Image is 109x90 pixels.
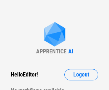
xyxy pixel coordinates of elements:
button: Logout [64,69,98,80]
span: Logout [73,72,89,78]
div: AI [68,48,73,55]
div: APPRENTICE [36,48,66,55]
img: Apprentice AI [40,22,69,48]
div: Hello Editor ! [11,69,38,80]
